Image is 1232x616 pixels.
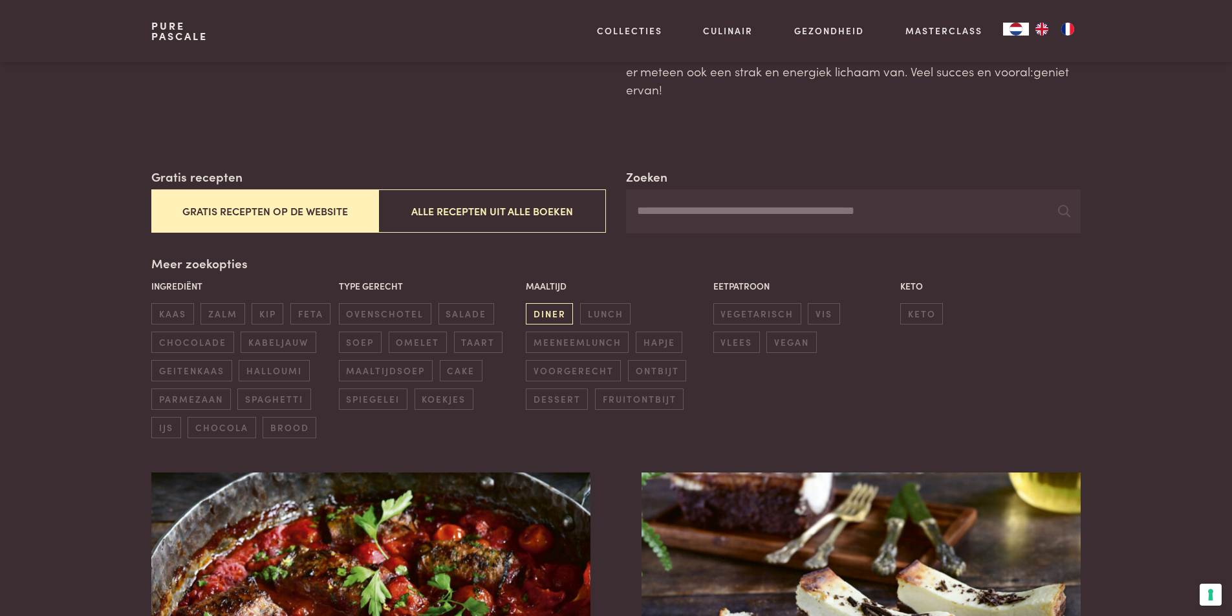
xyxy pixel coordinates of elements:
span: meeneemlunch [526,332,629,353]
span: zalm [200,303,244,324]
span: cake [440,360,482,381]
p: Type gerecht [339,279,519,293]
span: soep [339,332,382,353]
span: ijs [151,417,180,438]
a: EN [1029,23,1055,36]
button: Gratis recepten op de website [151,189,378,233]
a: Masterclass [905,24,982,37]
a: Culinair [703,24,753,37]
span: kip [252,303,283,324]
aside: Language selected: Nederlands [1003,23,1081,36]
label: Gratis recepten [151,167,243,186]
span: spiegelei [339,388,407,410]
span: kabeljauw [241,332,316,353]
div: Language [1003,23,1029,36]
span: vegan [766,332,816,353]
label: Zoeken [626,167,667,186]
p: Keto [900,279,1081,293]
span: diner [526,303,573,324]
span: geitenkaas [151,360,232,381]
a: FR [1055,23,1081,36]
span: fruitontbijt [595,388,684,410]
a: Gezondheid [794,24,864,37]
ul: Language list [1029,23,1081,36]
span: halloumi [239,360,309,381]
span: spaghetti [237,388,310,410]
span: keto [900,303,943,324]
span: salade [438,303,494,324]
span: kaas [151,303,193,324]
span: ovenschotel [339,303,431,324]
a: NL [1003,23,1029,36]
span: taart [454,332,503,353]
span: ontbijt [628,360,686,381]
span: omelet [389,332,447,353]
p: Eetpatroon [713,279,894,293]
span: brood [263,417,316,438]
a: Collecties [597,24,662,37]
span: vegetarisch [713,303,801,324]
span: dessert [526,388,588,410]
span: chocolade [151,332,233,353]
span: koekjes [415,388,473,410]
p: Maaltijd [526,279,706,293]
a: PurePascale [151,21,208,41]
span: feta [290,303,330,324]
span: maaltijdsoep [339,360,433,381]
span: chocola [188,417,255,438]
span: vis [808,303,839,324]
button: Alle recepten uit alle boeken [378,189,605,233]
span: vlees [713,332,760,353]
span: parmezaan [151,388,230,410]
p: Ingrediënt [151,279,332,293]
button: Uw voorkeuren voor toestemming voor trackingtechnologieën [1200,584,1222,606]
span: lunch [580,303,631,324]
span: voorgerecht [526,360,621,381]
span: hapje [636,332,682,353]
